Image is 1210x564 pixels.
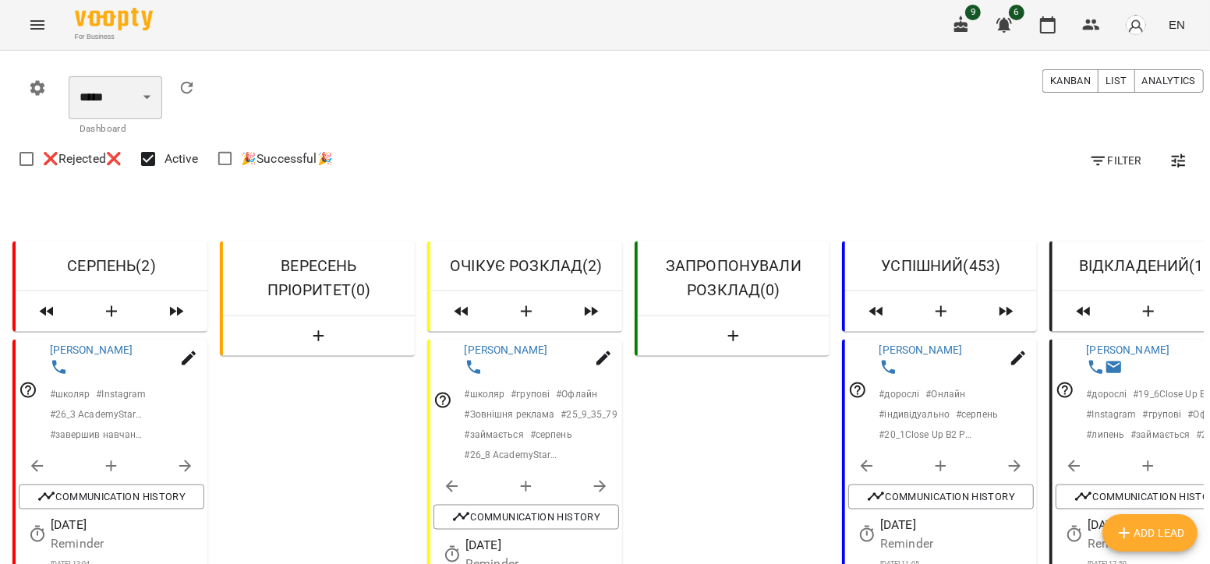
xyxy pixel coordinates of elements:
[78,298,145,326] button: Add Lead
[1142,72,1196,90] span: Analytics
[51,534,204,553] p: Reminder
[1087,387,1127,401] p: # дорослі
[851,298,901,326] span: Move leads from the column
[848,485,1034,509] button: Communication History
[75,32,153,42] span: For Business
[50,407,143,421] p: # 26_3 AcademyStars2 Our things PossAdj
[151,298,201,326] span: Move leads from the column
[241,150,333,168] span: 🎉Successful🎉
[19,6,56,44] button: Menu
[75,8,153,30] img: Voopty Logo
[493,298,560,326] button: Add Lead
[1115,298,1182,326] button: Add Lead
[465,407,555,421] p: # Зовнішня реклама
[235,254,402,303] h6: ВЕРЕСЕНЬ ПРІОРИТЕТ ( 0 )
[1050,72,1091,90] span: Kanban
[50,344,133,356] a: [PERSON_NAME]
[229,323,409,351] button: Add Lead
[465,344,548,356] a: [PERSON_NAME]
[856,488,1026,506] span: Communication History
[1134,69,1204,93] button: Analytics
[848,381,867,400] svg: Responsible employee is not set
[1130,428,1190,442] p: # займається
[879,344,963,356] a: [PERSON_NAME]
[441,508,611,527] span: Communication History
[1087,407,1137,421] p: # Instagram
[1115,523,1185,542] span: Add Lead
[650,254,817,303] h6: ЗАПРОПОНУВАЛИ РОЗКЛАД ( 0 )
[43,150,122,168] span: ❌Rejected❌
[465,428,524,442] p: # займається
[644,323,823,351] button: Add Lead
[443,254,610,278] h6: ОЧІКУЄ РОЗКЛАД ( 2 )
[1042,69,1099,93] button: Kanban
[907,298,975,326] button: Add Lead
[1162,10,1191,39] button: EN
[1143,407,1182,421] p: # групові
[465,536,619,555] p: [DATE]
[561,407,617,421] p: # 25_9_35_79
[28,254,195,278] h6: СЕРПЕНЬ ( 2 )
[1059,298,1109,326] span: Move leads from the column
[1106,72,1127,90] span: List
[879,387,920,401] p: # дорослі
[1083,146,1148,174] button: Filter
[556,387,597,401] p: # Офлайн
[1125,14,1147,36] img: avatar_s.png
[80,122,151,137] p: Dashboard
[956,407,998,421] p: # серпень
[1087,428,1125,442] p: # липень
[51,516,204,534] p: [DATE]
[433,391,452,410] svg: Responsible employee is not set
[566,298,616,326] span: Move leads from the column
[925,387,965,401] p: # Онлайн
[880,534,1034,553] p: Reminder
[27,488,196,506] span: Communication History
[1089,151,1141,170] span: Filter
[50,428,143,442] p: # завершив навчання
[19,381,37,400] svg: Responsible employee is not set
[1169,16,1185,33] span: EN
[465,448,558,462] p: # 26_8 AcademyStars2 Fruitsvegetables would like
[879,428,973,442] p: # 20_1Close Up B2 PrSPrCont
[879,407,950,421] p: # індивідуально
[19,485,204,509] button: Communication History
[22,298,72,326] span: Move leads from the column
[981,298,1031,326] span: Move leads from the column
[511,387,550,401] p: # групові
[880,516,1034,534] p: [DATE]
[165,150,199,168] span: Active
[1009,5,1024,20] span: 6
[1056,381,1074,400] svg: Responsible employee is not set
[465,387,505,401] p: # школяр
[965,5,981,20] span: 9
[1102,514,1198,552] button: Add Lead
[1087,344,1170,356] a: [PERSON_NAME]
[858,254,1024,278] h6: УСПІШНИЙ ( 453 )
[96,387,146,401] p: # Instagram
[433,505,619,530] button: Communication History
[530,428,572,442] p: # серпень
[50,387,90,401] p: # школяр
[437,298,486,326] span: Move leads from the column
[1098,69,1134,93] button: List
